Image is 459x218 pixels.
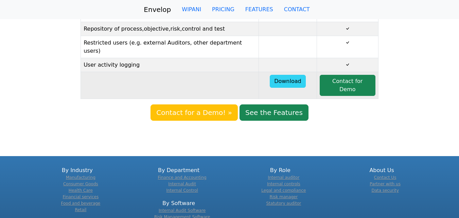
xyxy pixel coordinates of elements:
a: Partner with us [370,182,401,186]
a: Statutory auditor [266,201,301,206]
a: Financial services [63,195,99,199]
a: Internal auditor [268,175,299,180]
td: Repository of process,objective,risk,control and test [81,22,259,36]
td: Restricted users (e.g. external Auditors, other department users) [81,36,259,58]
a: Envelop [144,3,171,16]
a: Internal controls [267,182,300,186]
a: Internal Audit Software [159,208,206,213]
a: Contact for a Demo! » [151,104,238,121]
a: Consumer Goods [63,182,98,186]
a: Contact Us [374,175,396,180]
a: PRICING [207,3,240,16]
td: User activity logging [81,58,259,72]
a: Food and beverage [61,201,100,206]
a: Data security [371,188,399,193]
a: Manufacturing [66,175,95,180]
a: Download [270,75,306,88]
a: FEATURES [240,3,279,16]
a: CONTACT [279,3,315,16]
div: About Us [335,166,428,194]
a: Internal Control [166,188,198,193]
a: See the Features [240,104,308,121]
a: WIPANI [176,3,207,16]
a: Health Care [69,188,93,193]
a: Retail [75,207,86,212]
div: By Department [132,166,226,194]
a: Contact for Demo [320,75,375,96]
a: Finance and Accounting [158,175,207,180]
a: Internal Audit [168,182,196,186]
a: Risk manager [270,195,298,199]
div: By Role [234,166,327,207]
a: Legal and compliance [261,188,306,193]
div: By Industry [31,166,124,213]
